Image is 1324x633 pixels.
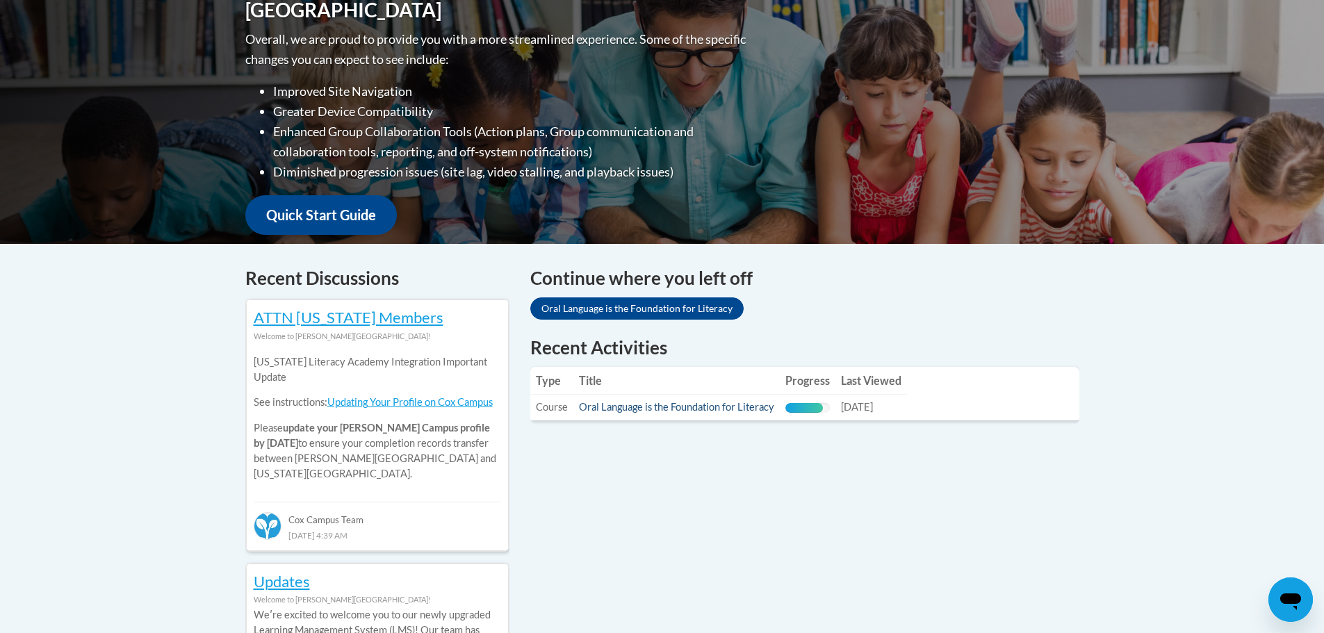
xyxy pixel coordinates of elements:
[245,29,749,69] p: Overall, we are proud to provide you with a more streamlined experience. Some of the specific cha...
[273,81,749,101] li: Improved Site Navigation
[254,422,490,449] b: update your [PERSON_NAME] Campus profile by [DATE]
[530,335,1079,360] h1: Recent Activities
[1268,577,1313,622] iframe: Button to launch messaging window
[573,367,780,395] th: Title
[579,401,774,413] a: Oral Language is the Foundation for Literacy
[245,195,397,235] a: Quick Start Guide
[273,162,749,182] li: Diminished progression issues (site lag, video stalling, and playback issues)
[254,344,501,492] div: Please to ensure your completion records transfer between [PERSON_NAME][GEOGRAPHIC_DATA] and [US_...
[273,101,749,122] li: Greater Device Compatibility
[530,297,744,320] a: Oral Language is the Foundation for Literacy
[530,367,573,395] th: Type
[327,396,493,408] a: Updating Your Profile on Cox Campus
[273,122,749,162] li: Enhanced Group Collaboration Tools (Action plans, Group communication and collaboration tools, re...
[254,502,501,527] div: Cox Campus Team
[254,592,501,607] div: Welcome to [PERSON_NAME][GEOGRAPHIC_DATA]!
[780,367,835,395] th: Progress
[785,403,823,413] div: Progress, %
[254,572,310,591] a: Updates
[536,401,568,413] span: Course
[835,367,907,395] th: Last Viewed
[245,265,509,292] h4: Recent Discussions
[254,395,501,410] p: See instructions:
[254,329,501,344] div: Welcome to [PERSON_NAME][GEOGRAPHIC_DATA]!
[841,401,873,413] span: [DATE]
[530,265,1079,292] h4: Continue where you left off
[254,308,443,327] a: ATTN [US_STATE] Members
[254,354,501,385] p: [US_STATE] Literacy Academy Integration Important Update
[254,527,501,543] div: [DATE] 4:39 AM
[254,512,281,540] img: Cox Campus Team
